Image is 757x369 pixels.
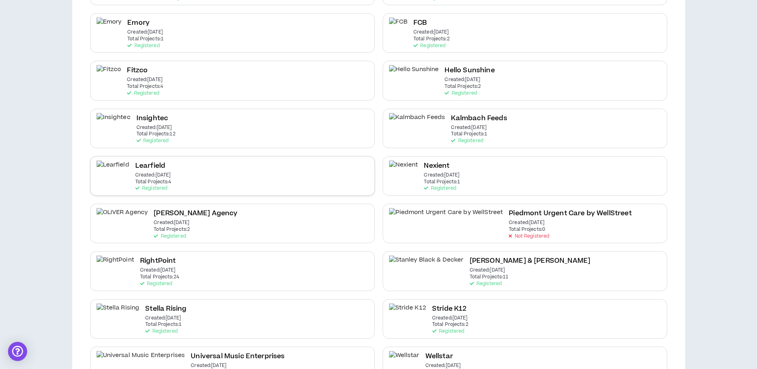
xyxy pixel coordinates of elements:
h2: Stella Rising [145,304,186,314]
p: Registered [432,329,464,334]
p: Registered [154,234,186,239]
h2: Emory [127,18,150,28]
p: Created: [DATE] [425,363,461,369]
h2: FCB [413,18,427,28]
p: Registered [127,43,159,49]
img: Wellstar [389,351,419,369]
p: Registered [424,186,456,191]
p: Created: [DATE] [451,125,486,131]
img: Stella Rising [97,304,140,321]
h2: RightPoint [140,256,176,266]
h2: [PERSON_NAME] & [PERSON_NAME] [470,256,591,266]
h2: Nexient [424,161,449,171]
p: Total Projects: 12 [136,131,176,137]
p: Total Projects: 1 [424,179,460,185]
p: Created: [DATE] [413,30,449,35]
p: Total Projects: 4 [135,179,172,185]
p: Created: [DATE] [432,315,468,321]
p: Created: [DATE] [127,30,163,35]
p: Created: [DATE] [509,220,544,226]
h2: Wellstar [425,351,453,362]
p: Total Projects: 2 [445,84,481,89]
p: Registered [451,138,483,144]
img: Hello Sunshine [389,65,439,83]
h2: Learfield [135,161,165,171]
h2: Kalmbach Feeds [451,113,507,124]
p: Registered [145,329,177,334]
p: Total Projects: 24 [140,274,179,280]
h2: [PERSON_NAME] Agency [154,208,237,219]
p: Created: [DATE] [135,173,171,178]
p: Total Projects: 0 [509,227,545,232]
p: Total Projects: 1 [145,322,182,327]
img: RightPoint [97,256,134,274]
img: Stanley Black & Decker [389,256,464,274]
h2: Fitzco [127,65,148,76]
p: Total Projects: 11 [470,274,509,280]
p: Registered [470,281,502,287]
h2: Hello Sunshine [445,65,494,76]
img: Universal Music Enterprises [97,351,185,369]
p: Total Projects: 2 [432,322,468,327]
p: Registered [140,281,172,287]
p: Registered [445,91,476,96]
img: Learfield [97,161,129,179]
p: Total Projects: 1 [127,36,164,42]
img: Kalmbach Feeds [389,113,445,131]
div: Open Intercom Messenger [8,342,27,361]
p: Created: [DATE] [424,173,459,178]
img: Emory [97,18,122,36]
h2: Universal Music Enterprises [191,351,285,362]
img: Insightec [97,113,130,131]
p: Registered [127,91,159,96]
h2: Stride K12 [432,304,467,314]
p: Total Projects: 2 [413,36,450,42]
p: Registered [135,186,167,191]
p: Total Projects: 4 [127,84,163,89]
img: Fitzco [97,65,121,83]
img: OLIVER Agency [97,208,148,226]
p: Registered [413,43,445,49]
p: Created: [DATE] [470,268,505,273]
h2: Piedmont Urgent Care by WellStreet [509,208,631,219]
p: Total Projects: 2 [154,227,190,232]
img: FCB [389,18,407,36]
p: Created: [DATE] [136,125,172,131]
p: Created: [DATE] [154,220,189,226]
p: Created: [DATE] [127,77,162,83]
p: Created: [DATE] [140,268,176,273]
p: Created: [DATE] [145,315,181,321]
p: Created: [DATE] [445,77,480,83]
img: Stride K12 [389,304,426,321]
p: Total Projects: 1 [451,131,487,137]
img: Piedmont Urgent Care by WellStreet [389,208,503,226]
img: Nexient [389,161,418,179]
p: Not Registered [509,234,549,239]
h2: Insightec [136,113,168,124]
p: Created: [DATE] [191,363,226,369]
p: Registered [136,138,168,144]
